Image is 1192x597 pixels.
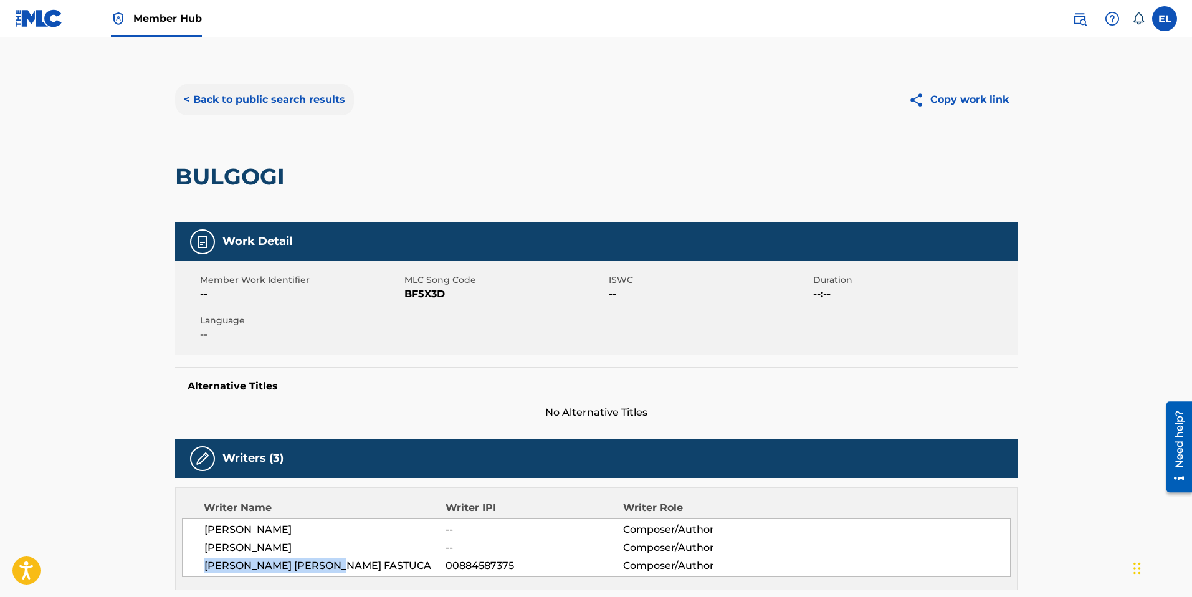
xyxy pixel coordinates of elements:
[175,405,1018,420] span: No Alternative Titles
[204,558,446,573] span: [PERSON_NAME] [PERSON_NAME] FASTUCA
[204,540,446,555] span: [PERSON_NAME]
[1152,6,1177,31] div: User Menu
[446,522,622,537] span: --
[175,163,291,191] h2: BULGOGI
[195,451,210,466] img: Writers
[133,11,202,26] span: Member Hub
[1132,12,1145,25] div: Notifications
[908,92,930,108] img: Copy work link
[1157,397,1192,497] iframe: Resource Center
[1133,550,1141,587] div: Drag
[200,287,401,302] span: --
[404,287,606,302] span: BF5X3D
[900,84,1018,115] button: Copy work link
[195,234,210,249] img: Work Detail
[609,287,810,302] span: --
[15,9,63,27] img: MLC Logo
[813,287,1014,302] span: --:--
[204,500,446,515] div: Writer Name
[1100,6,1125,31] div: Help
[446,500,623,515] div: Writer IPI
[200,274,401,287] span: Member Work Identifier
[623,540,784,555] span: Composer/Author
[623,500,784,515] div: Writer Role
[200,314,401,327] span: Language
[200,327,401,342] span: --
[404,274,606,287] span: MLC Song Code
[1130,537,1192,597] iframe: Chat Widget
[446,558,622,573] span: 00884587375
[175,84,354,115] button: < Back to public search results
[111,11,126,26] img: Top Rightsholder
[222,451,284,466] h5: Writers (3)
[609,274,810,287] span: ISWC
[813,274,1014,287] span: Duration
[623,558,784,573] span: Composer/Author
[204,522,446,537] span: [PERSON_NAME]
[188,380,1005,393] h5: Alternative Titles
[1067,6,1092,31] a: Public Search
[1105,11,1120,26] img: help
[446,540,622,555] span: --
[222,234,292,249] h5: Work Detail
[623,522,784,537] span: Composer/Author
[1072,11,1087,26] img: search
